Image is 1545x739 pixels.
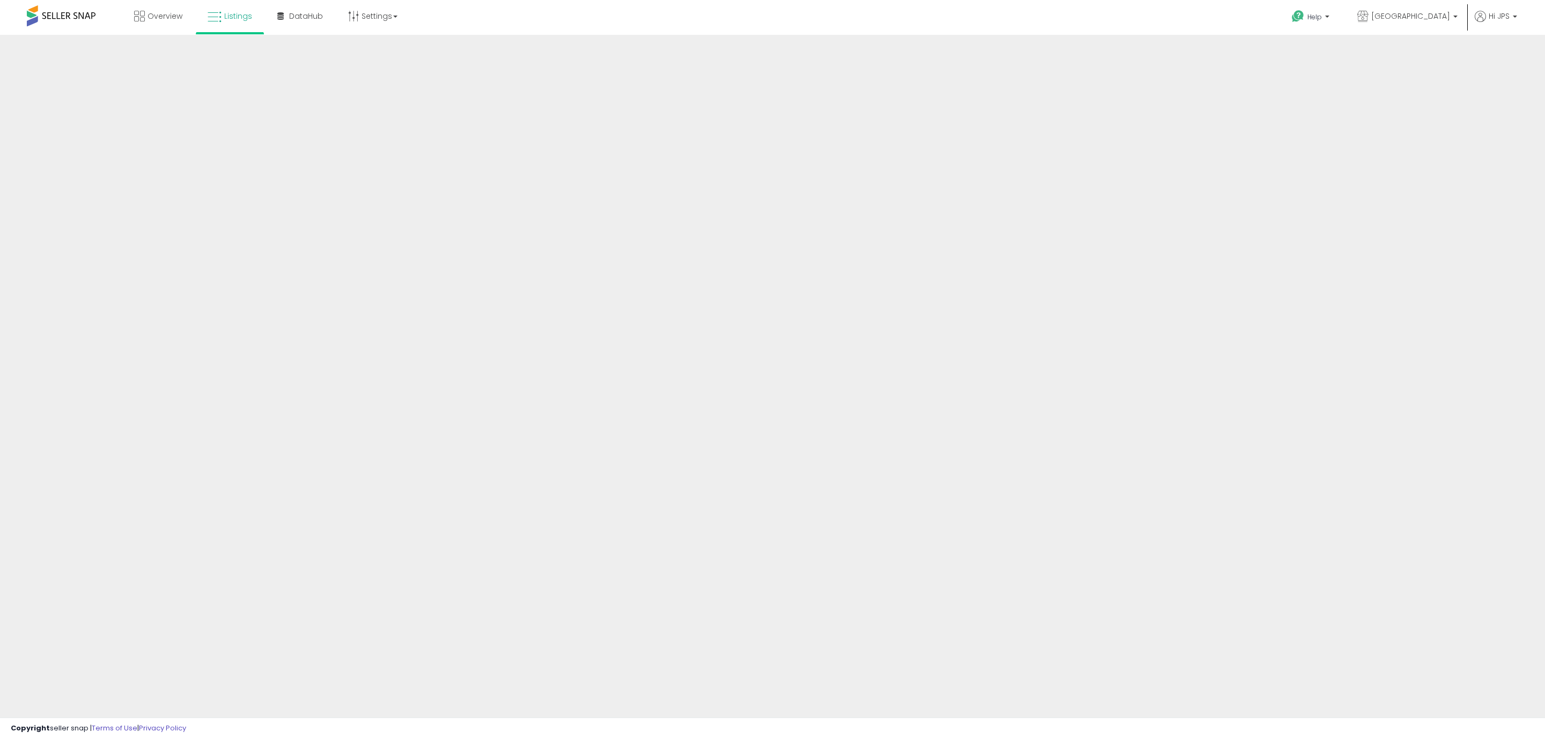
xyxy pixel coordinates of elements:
[148,11,182,21] span: Overview
[1475,11,1517,35] a: Hi JPS
[1371,11,1450,21] span: [GEOGRAPHIC_DATA]
[1489,11,1510,21] span: Hi JPS
[289,11,323,21] span: DataHub
[224,11,252,21] span: Listings
[1307,12,1322,21] span: Help
[1291,10,1305,23] i: Get Help
[1283,2,1340,35] a: Help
